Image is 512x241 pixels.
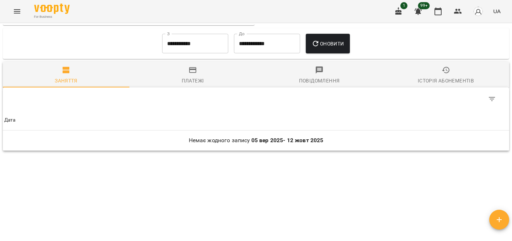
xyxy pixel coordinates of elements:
[418,2,430,9] span: 99+
[182,76,204,85] div: Платежі
[3,87,509,110] div: Table Toolbar
[4,116,16,124] div: Sort
[299,76,340,85] div: Повідомлення
[473,6,483,16] img: avatar_s.png
[493,7,501,15] span: UA
[251,137,324,144] b: 05 вер 2025 - 12 жовт 2025
[4,136,508,145] p: Немає жодного запису
[34,15,70,19] span: For Business
[4,116,16,124] div: Дата
[55,76,78,85] div: Заняття
[400,2,407,9] span: 1
[34,4,70,14] img: Voopty Logo
[306,34,350,54] button: Оновити
[490,5,503,18] button: UA
[9,3,26,20] button: Menu
[484,91,501,108] button: Фільтр
[311,39,344,48] span: Оновити
[418,76,474,85] div: Історія абонементів
[4,116,508,124] span: Дата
